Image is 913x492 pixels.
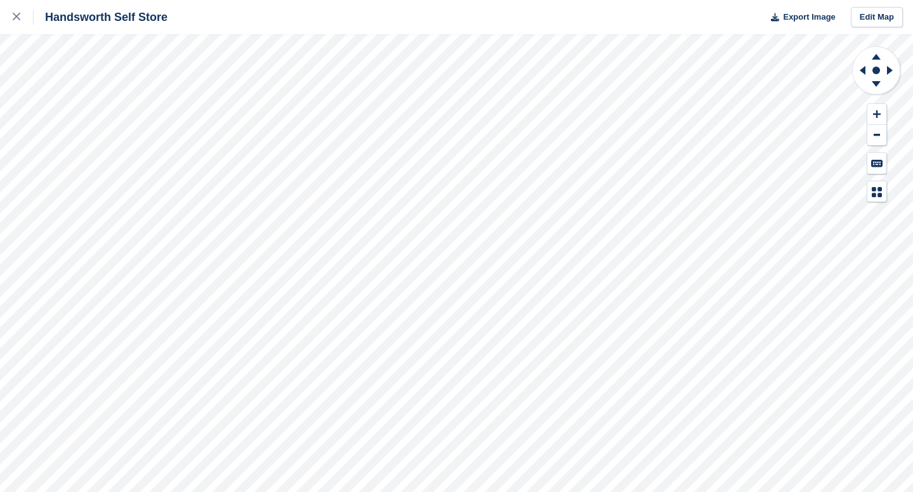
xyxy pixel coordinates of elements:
[867,104,886,125] button: Zoom In
[783,11,835,23] span: Export Image
[851,7,903,28] a: Edit Map
[867,153,886,174] button: Keyboard Shortcuts
[867,181,886,202] button: Map Legend
[867,125,886,146] button: Zoom Out
[763,7,836,28] button: Export Image
[34,10,167,25] div: Handsworth Self Store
